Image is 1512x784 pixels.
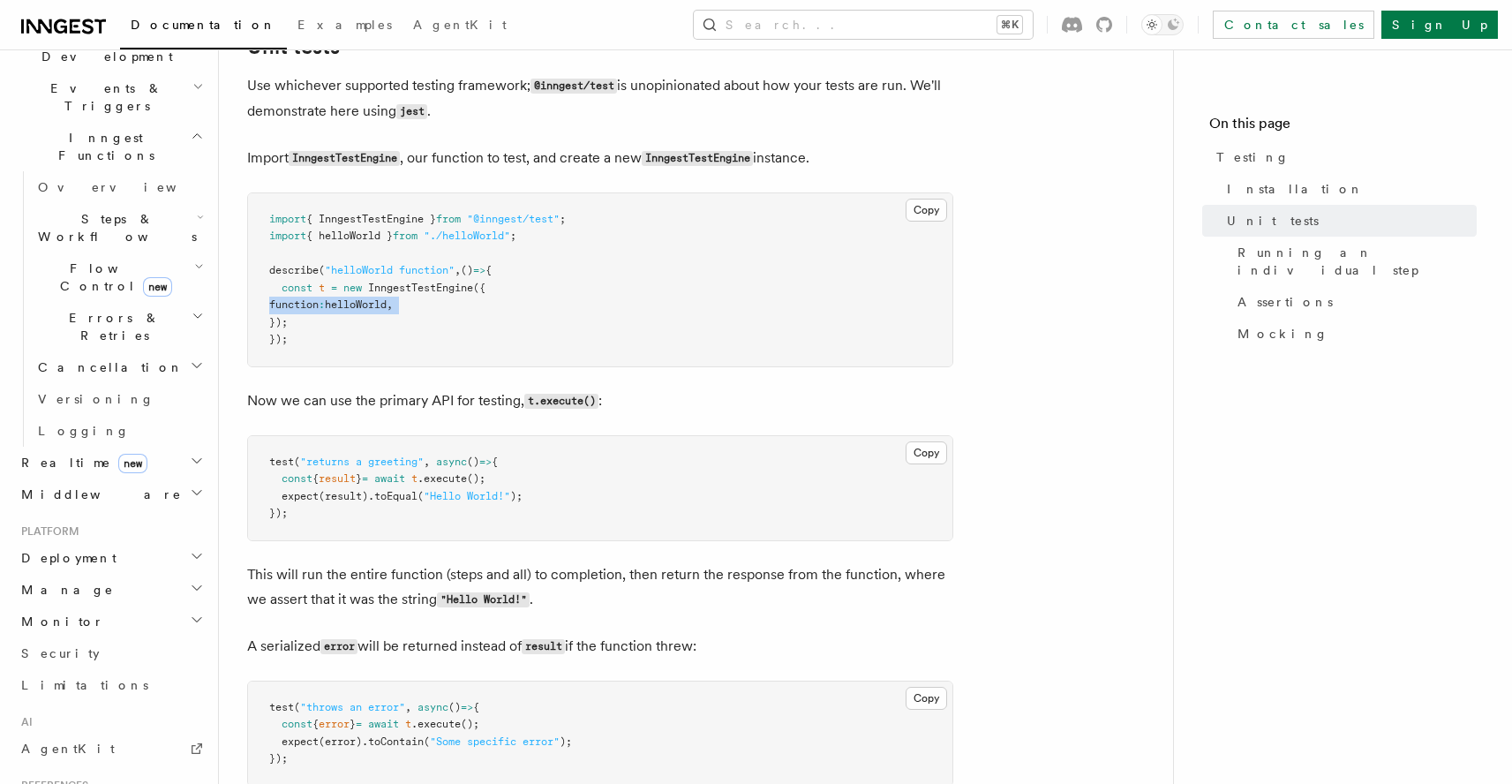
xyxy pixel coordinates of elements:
[430,735,560,748] span: "Some specific error"
[269,507,288,519] span: });
[320,639,357,654] code: error
[356,472,362,485] span: }
[510,490,523,502] span: );
[21,678,148,692] span: Limitations
[14,715,33,729] span: AI
[473,264,485,276] span: =>
[269,298,319,311] span: function
[402,5,517,48] a: AgentKit
[424,230,510,242] span: "./helloWorld"
[14,129,191,164] span: Inngest Functions
[31,253,207,302] button: Flow Controlnew
[269,333,288,345] span: });
[455,264,461,276] span: ,
[319,472,356,485] span: result
[319,718,350,730] span: error
[417,490,424,502] span: (
[362,735,424,748] span: .toContain
[143,277,172,297] span: new
[510,230,516,242] span: ;
[343,282,362,294] span: new
[906,199,947,222] button: Copy
[436,213,461,225] span: from
[14,549,117,567] span: Deployment
[287,5,402,48] a: Examples
[282,472,312,485] span: const
[289,151,400,166] code: InngestTestEngine
[473,701,479,713] span: {
[368,718,399,730] span: await
[247,634,953,660] p: A serialized will be returned instead of if the function threw:
[485,264,492,276] span: {
[14,122,207,171] button: Inngest Functions
[319,735,362,748] span: (error)
[31,171,207,203] a: Overview
[131,18,276,32] span: Documentation
[424,456,430,468] span: ,
[300,701,405,713] span: "throws an error"
[247,73,953,124] p: Use whichever supported testing framework; is unopinionated about how your tests are run. We'll d...
[312,472,319,485] span: {
[325,298,387,311] span: helloWorld
[269,701,294,713] span: test
[424,735,430,748] span: (
[522,639,565,654] code: result
[14,637,207,669] a: Security
[374,472,405,485] span: await
[312,718,319,730] span: {
[247,146,953,171] p: Import , our function to test, and create a new instance.
[31,358,184,376] span: Cancellation
[1381,11,1498,39] a: Sign Up
[411,472,417,485] span: t
[319,490,368,502] span: (result)
[1237,293,1333,311] span: Assertions
[269,456,294,468] span: test
[14,454,147,471] span: Realtime
[350,718,356,730] span: }
[368,282,473,294] span: InngestTestEngine
[306,213,436,225] span: { InngestTestEngine }
[294,701,300,713] span: (
[492,456,498,468] span: {
[14,486,182,503] span: Middleware
[1209,113,1477,141] h4: On this page
[437,592,530,607] code: "Hello World!"
[1237,325,1328,343] span: Mocking
[1237,244,1477,279] span: Running an individual step
[405,718,411,730] span: t
[269,230,306,242] span: import
[269,213,306,225] span: import
[530,79,617,94] code: @inngest/test
[14,479,207,510] button: Middleware
[1220,173,1477,205] a: Installation
[31,203,207,253] button: Steps & Workflows
[448,701,461,713] span: ()
[31,309,192,344] span: Errors & Retries
[417,472,467,485] span: .execute
[294,456,300,468] span: (
[31,260,194,295] span: Flow Control
[479,456,492,468] span: =>
[1141,14,1184,35] button: Toggle dark mode
[1230,318,1477,350] a: Mocking
[31,415,207,447] a: Logging
[306,230,393,242] span: { helloWorld }
[319,264,325,276] span: (
[1227,180,1364,198] span: Installation
[411,718,461,730] span: .execute
[14,581,114,599] span: Manage
[38,424,130,438] span: Logging
[21,646,100,660] span: Security
[14,669,207,701] a: Limitations
[31,351,207,383] button: Cancellation
[560,213,566,225] span: ;
[997,16,1022,34] kbd: ⌘K
[31,302,207,351] button: Errors & Retries
[1213,11,1374,39] a: Contact sales
[14,613,104,630] span: Monitor
[14,79,192,115] span: Events & Triggers
[282,490,319,502] span: expect
[14,733,207,765] a: AgentKit
[21,742,115,756] span: AgentKit
[417,701,448,713] span: async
